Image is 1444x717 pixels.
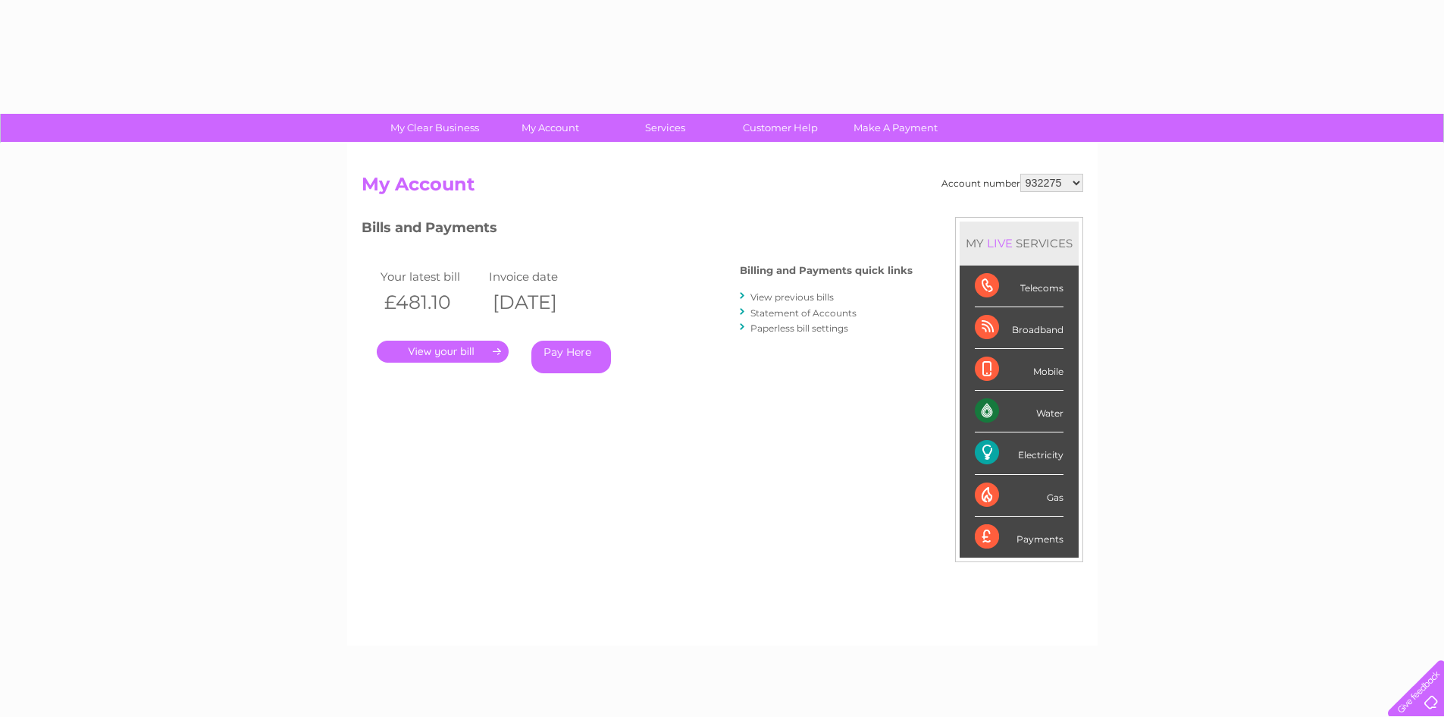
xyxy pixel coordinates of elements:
[960,222,1079,265] div: MY SERVICES
[718,114,843,142] a: Customer Help
[941,174,1083,192] div: Account number
[975,475,1063,517] div: Gas
[531,341,611,373] a: Pay Here
[833,114,958,142] a: Make A Payment
[975,349,1063,391] div: Mobile
[750,307,857,319] a: Statement of Accounts
[750,291,834,303] a: View previous bills
[372,114,497,142] a: My Clear Business
[362,174,1083,203] h2: My Account
[603,114,728,142] a: Services
[362,217,913,244] h3: Bills and Payments
[487,114,612,142] a: My Account
[377,266,486,287] td: Your latest bill
[975,266,1063,307] div: Telecoms
[485,287,594,318] th: [DATE]
[485,266,594,287] td: Invoice date
[975,307,1063,349] div: Broadband
[984,236,1016,250] div: LIVE
[740,265,913,276] h4: Billing and Payments quick links
[750,322,848,334] a: Paperless bill settings
[975,391,1063,432] div: Water
[975,517,1063,558] div: Payments
[377,287,486,318] th: £481.10
[975,432,1063,474] div: Electricity
[377,341,509,363] a: .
